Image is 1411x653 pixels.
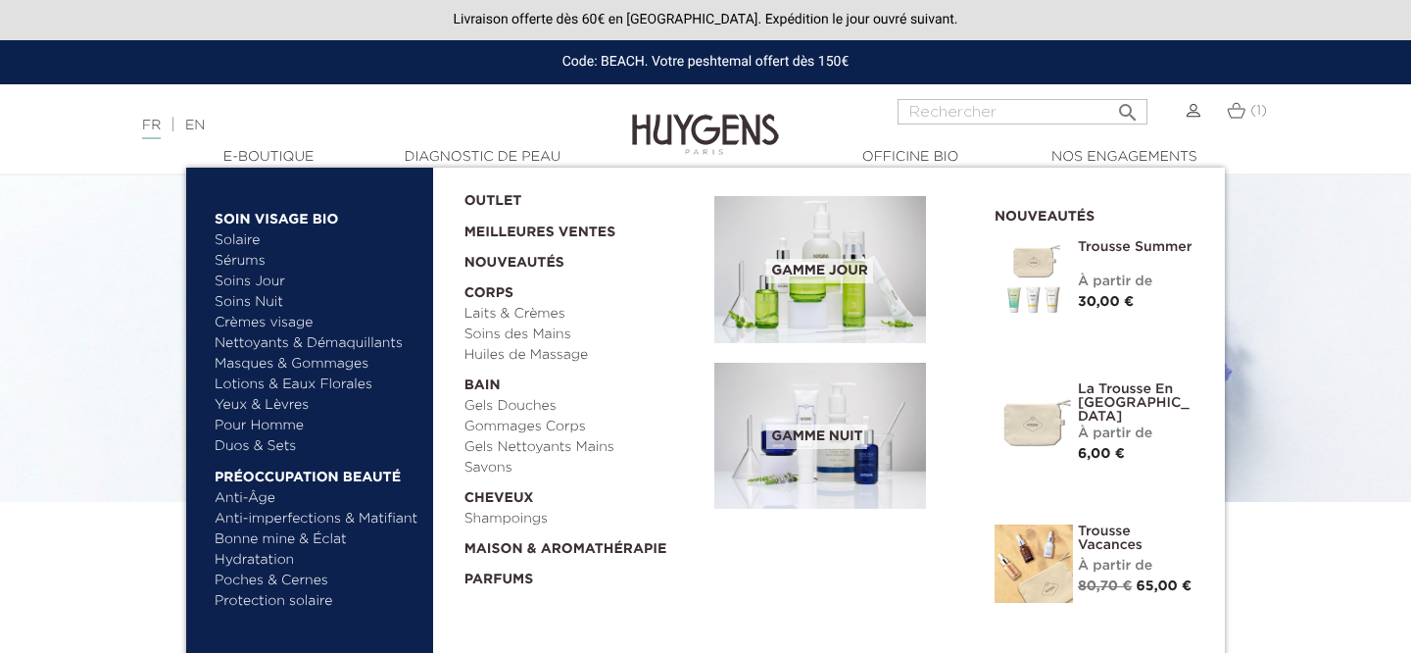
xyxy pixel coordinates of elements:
a: Corps [464,274,702,304]
span: 6,00 € [1078,447,1125,461]
a: Duos & Sets [215,436,419,457]
a: Sérums [215,251,419,272]
a: Crèmes visage [215,313,419,333]
div: À partir de [1078,424,1195,444]
a: Shampoings [464,509,702,529]
a: Préoccupation beauté [215,457,419,488]
a: Anti-imperfections & Matifiant [215,509,419,529]
a: Soins Nuit [215,292,402,313]
a: Soins des Mains [464,325,702,345]
button:  [1110,93,1145,120]
a: Yeux & Lèvres [215,395,419,416]
span: (1) [1250,104,1267,118]
a: Diagnostic de peau [384,147,580,168]
a: Laits & Crèmes [464,304,702,325]
span: Gamme nuit [766,425,867,449]
div: | [132,114,573,137]
span: 80,70 € [1078,579,1132,593]
h2: Nouveautés [995,202,1195,226]
img: Trousse Summer [995,240,1073,319]
a: Solaire [215,230,419,251]
div: À partir de [1078,272,1195,292]
img: Huygens [632,82,779,158]
span: Gamme jour [766,259,872,283]
a: Huiles de Massage [464,345,702,366]
a: Poches & Cernes [215,571,419,591]
a: Cheveux [464,478,702,509]
i:  [1116,95,1140,119]
div: À partir de [1078,556,1195,577]
a: Officine Bio [812,147,1008,168]
a: Nettoyants & Démaquillants [215,333,419,354]
input: Rechercher [898,99,1147,125]
a: Gamme jour [714,196,965,343]
span: 65,00 € [1137,579,1192,593]
a: Trousse Summer [1078,240,1195,254]
a: FR [142,119,161,139]
a: Nos engagements [1026,147,1222,168]
img: La Trousse en Coton [995,382,1073,461]
a: Lotions & Eaux Florales [215,375,419,395]
a: Gels Douches [464,396,702,417]
a: Gommages Corps [464,417,702,437]
span: 30,00 € [1078,295,1134,309]
a: Gamme nuit [714,363,965,510]
a: (1) [1227,103,1267,119]
a: E-Boutique [170,147,366,168]
a: Bain [464,366,702,396]
a: Protection solaire [215,591,419,612]
a: Pour Homme [215,416,419,436]
a: Anti-Âge [215,488,419,509]
a: Meilleures Ventes [464,212,684,243]
img: routine_jour_banner.jpg [714,196,926,343]
img: routine_nuit_banner.jpg [714,363,926,510]
a: Masques & Gommages [215,354,419,375]
a: OUTLET [464,181,684,212]
a: Bonne mine & Éclat [215,529,419,550]
a: Parfums [464,560,702,590]
a: Soins Jour [215,272,419,292]
a: Gels Nettoyants Mains [464,437,702,458]
a: Nouveautés [464,243,702,274]
a: Savons [464,458,702,478]
a: Maison & Aromathérapie [464,529,702,560]
a: Soin Visage Bio [215,199,419,230]
img: La Trousse vacances [995,525,1073,603]
a: La Trousse en [GEOGRAPHIC_DATA] [1078,382,1195,424]
a: Trousse Vacances [1078,525,1195,552]
a: EN [185,119,205,132]
a: Hydratation [215,550,419,571]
